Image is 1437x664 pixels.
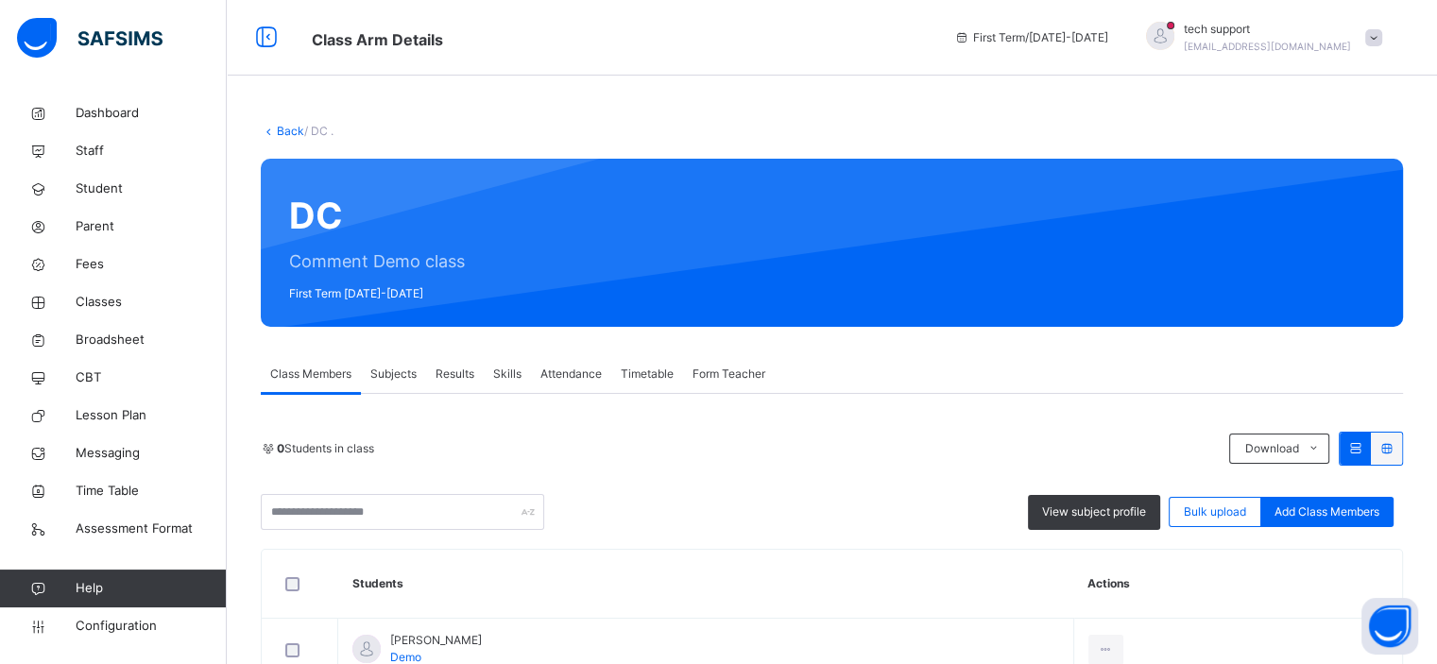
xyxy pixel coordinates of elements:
[76,255,227,274] span: Fees
[954,29,1108,46] span: session/term information
[493,366,522,383] span: Skills
[540,366,602,383] span: Attendance
[1184,21,1351,38] span: tech support
[1184,41,1351,52] span: [EMAIL_ADDRESS][DOMAIN_NAME]
[1042,503,1146,520] span: View subject profile
[76,444,227,463] span: Messaging
[1073,550,1402,619] th: Actions
[1184,503,1246,520] span: Bulk upload
[76,579,226,598] span: Help
[76,104,227,123] span: Dashboard
[270,366,351,383] span: Class Members
[76,519,227,538] span: Assessment Format
[76,217,227,236] span: Parent
[76,179,227,198] span: Student
[1361,598,1418,655] button: Open asap
[370,366,417,383] span: Subjects
[304,124,334,138] span: / DC .
[693,366,765,383] span: Form Teacher
[390,632,482,649] span: [PERSON_NAME]
[1244,440,1298,457] span: Download
[76,331,227,349] span: Broadsheet
[1274,503,1379,520] span: Add Class Members
[76,142,227,161] span: Staff
[277,440,374,457] span: Students in class
[76,293,227,312] span: Classes
[76,406,227,425] span: Lesson Plan
[76,368,227,387] span: CBT
[76,617,226,636] span: Configuration
[1127,21,1392,55] div: techsupport
[621,366,674,383] span: Timetable
[17,18,163,58] img: safsims
[76,482,227,501] span: Time Table
[277,441,284,455] b: 0
[390,650,421,664] span: Demo
[312,30,443,49] span: Class Arm Details
[436,366,474,383] span: Results
[338,550,1074,619] th: Students
[277,124,304,138] a: Back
